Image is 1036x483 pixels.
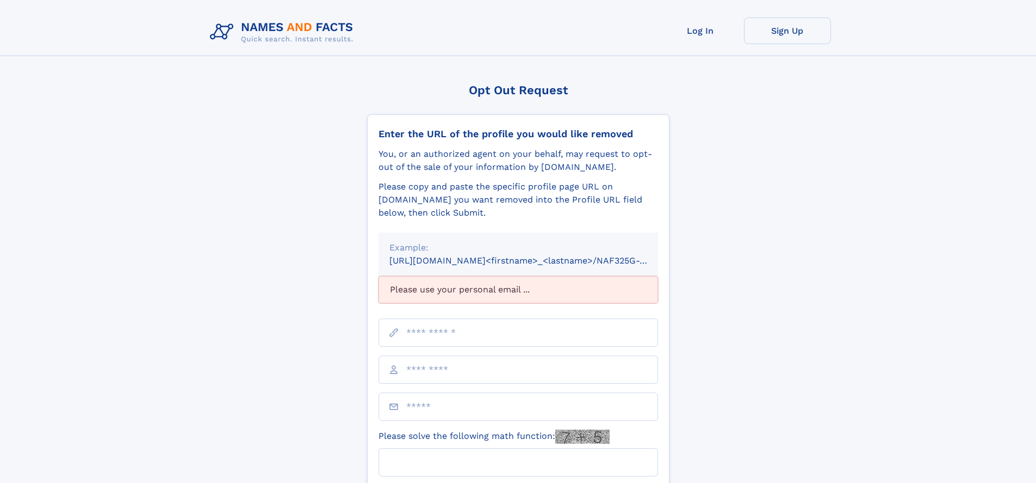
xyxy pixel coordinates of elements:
a: Log In [657,17,744,44]
div: You, or an authorized agent on your behalf, may request to opt-out of the sale of your informatio... [379,148,658,174]
a: Sign Up [744,17,831,44]
div: Please copy and paste the specific profile page URL on [DOMAIN_NAME] you want removed into the Pr... [379,180,658,219]
label: Please solve the following math function: [379,430,610,444]
small: [URL][DOMAIN_NAME]<firstname>_<lastname>/NAF325G-xxxxxxxx [389,255,679,266]
div: Enter the URL of the profile you would like removed [379,128,658,140]
div: Please use your personal email ... [379,276,658,303]
div: Example: [389,241,647,254]
div: Opt Out Request [367,83,669,97]
img: Logo Names and Facts [206,17,362,47]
